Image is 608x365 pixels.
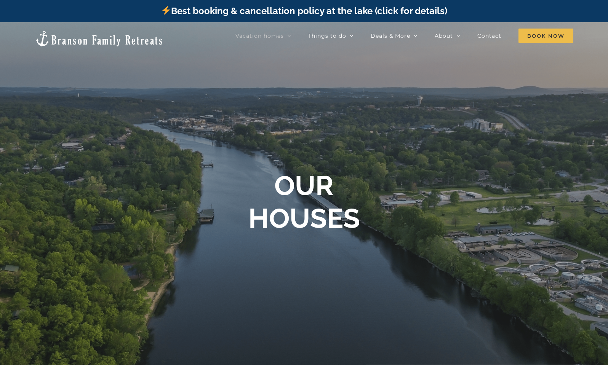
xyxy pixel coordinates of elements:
span: Book Now [518,29,573,43]
a: Deals & More [371,28,418,43]
span: About [435,33,453,38]
a: About [435,28,460,43]
a: Vacation homes [235,28,291,43]
a: Contact [477,28,501,43]
span: Contact [477,33,501,38]
span: Deals & More [371,33,410,38]
nav: Main Menu [235,28,573,43]
a: Book Now [518,28,573,43]
b: OUR HOUSES [248,169,360,234]
img: ⚡️ [162,6,171,15]
a: Best booking & cancellation policy at the lake (click for details) [161,5,447,16]
a: Things to do [308,28,354,43]
img: Branson Family Retreats Logo [35,30,164,47]
span: Things to do [308,33,346,38]
span: Vacation homes [235,33,284,38]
